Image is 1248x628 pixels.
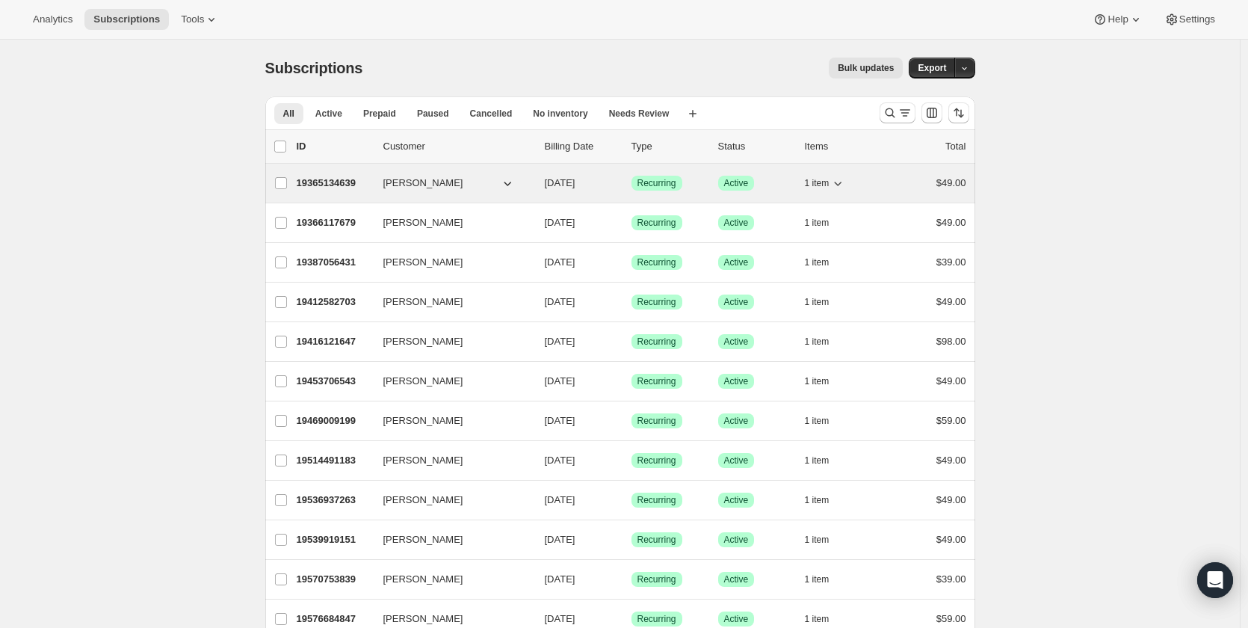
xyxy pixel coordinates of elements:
[805,217,830,229] span: 1 item
[374,528,524,552] button: [PERSON_NAME]
[805,529,846,550] button: 1 item
[470,108,513,120] span: Cancelled
[637,613,676,625] span: Recurring
[936,613,966,624] span: $59.00
[805,252,846,273] button: 1 item
[383,493,463,508] span: [PERSON_NAME]
[805,573,830,585] span: 1 item
[374,488,524,512] button: [PERSON_NAME]
[545,455,575,466] span: [DATE]
[936,336,966,347] span: $98.00
[637,336,676,348] span: Recurring
[545,375,575,387] span: [DATE]
[297,252,966,273] div: 19387056431[PERSON_NAME][DATE]SuccessRecurringSuccessActive1 item$39.00
[1155,9,1224,30] button: Settings
[838,62,894,74] span: Bulk updates
[918,62,946,74] span: Export
[297,139,371,154] p: ID
[297,572,371,587] p: 19570753839
[936,455,966,466] span: $49.00
[936,296,966,307] span: $49.00
[805,331,846,352] button: 1 item
[609,108,670,120] span: Needs Review
[374,449,524,472] button: [PERSON_NAME]
[805,534,830,546] span: 1 item
[637,375,676,387] span: Recurring
[374,330,524,354] button: [PERSON_NAME]
[383,215,463,230] span: [PERSON_NAME]
[936,177,966,188] span: $49.00
[1108,13,1128,25] span: Help
[297,212,966,233] div: 19366117679[PERSON_NAME][DATE]SuccessRecurringSuccessActive1 item$49.00
[936,415,966,426] span: $59.00
[297,493,371,508] p: 19536937263
[297,371,966,392] div: 19453706543[PERSON_NAME][DATE]SuccessRecurringSuccessActive1 item$49.00
[545,139,620,154] p: Billing Date
[283,108,294,120] span: All
[637,573,676,585] span: Recurring
[724,336,749,348] span: Active
[805,173,846,194] button: 1 item
[383,453,463,468] span: [PERSON_NAME]
[1084,9,1152,30] button: Help
[637,455,676,467] span: Recurring
[805,613,830,625] span: 1 item
[637,217,676,229] span: Recurring
[805,139,880,154] div: Items
[297,295,371,310] p: 19412582703
[637,296,676,308] span: Recurring
[545,336,575,347] span: [DATE]
[374,567,524,591] button: [PERSON_NAME]
[172,9,228,30] button: Tools
[805,177,830,189] span: 1 item
[724,296,749,308] span: Active
[637,534,676,546] span: Recurring
[936,494,966,505] span: $49.00
[297,176,371,191] p: 19365134639
[297,529,966,550] div: 19539919151[PERSON_NAME][DATE]SuccessRecurringSuccessActive1 item$49.00
[297,215,371,230] p: 19366117679
[374,171,524,195] button: [PERSON_NAME]
[545,177,575,188] span: [DATE]
[545,415,575,426] span: [DATE]
[805,450,846,471] button: 1 item
[297,569,966,590] div: 19570753839[PERSON_NAME][DATE]SuccessRecurringSuccessActive1 item$39.00
[805,212,846,233] button: 1 item
[383,374,463,389] span: [PERSON_NAME]
[265,60,363,76] span: Subscriptions
[805,336,830,348] span: 1 item
[805,375,830,387] span: 1 item
[545,573,575,585] span: [DATE]
[805,410,846,431] button: 1 item
[383,176,463,191] span: [PERSON_NAME]
[936,217,966,228] span: $49.00
[637,256,676,268] span: Recurring
[297,334,371,349] p: 19416121647
[909,58,955,78] button: Export
[829,58,903,78] button: Bulk updates
[936,375,966,387] span: $49.00
[383,532,463,547] span: [PERSON_NAME]
[724,415,749,427] span: Active
[880,102,915,123] button: Search and filter results
[724,177,749,189] span: Active
[363,108,396,120] span: Prepaid
[297,612,371,627] p: 19576684847
[805,455,830,467] span: 1 item
[315,108,342,120] span: Active
[297,490,966,511] div: 19536937263[PERSON_NAME][DATE]SuccessRecurringSuccessActive1 item$49.00
[724,573,749,585] span: Active
[545,256,575,268] span: [DATE]
[945,139,966,154] p: Total
[805,569,846,590] button: 1 item
[24,9,81,30] button: Analytics
[681,103,705,124] button: Create new view
[805,415,830,427] span: 1 item
[637,494,676,506] span: Recurring
[383,255,463,270] span: [PERSON_NAME]
[383,413,463,428] span: [PERSON_NAME]
[724,613,749,625] span: Active
[297,255,371,270] p: 19387056431
[93,13,160,25] span: Subscriptions
[805,296,830,308] span: 1 item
